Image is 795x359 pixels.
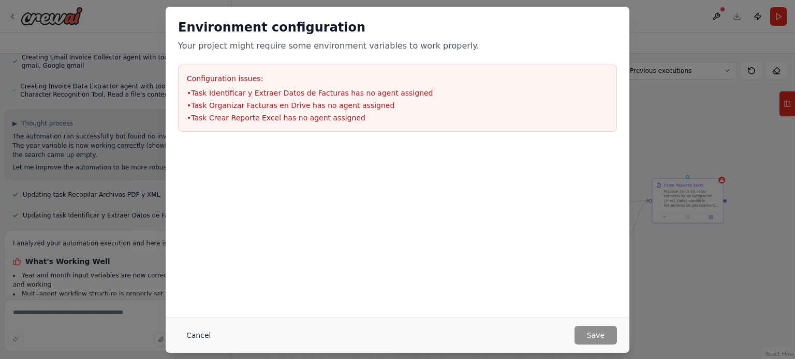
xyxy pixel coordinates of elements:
[178,326,219,345] button: Cancel
[178,40,617,52] p: Your project might require some environment variables to work properly.
[187,88,608,98] li: • Task Identificar y Extraer Datos de Facturas has no agent assigned
[187,73,608,84] h3: Configuration issues:
[575,326,617,345] button: Save
[178,19,617,36] h2: Environment configuration
[187,100,608,111] li: • Task Organizar Facturas en Drive has no agent assigned
[187,113,608,123] li: • Task Crear Reporte Excel has no agent assigned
